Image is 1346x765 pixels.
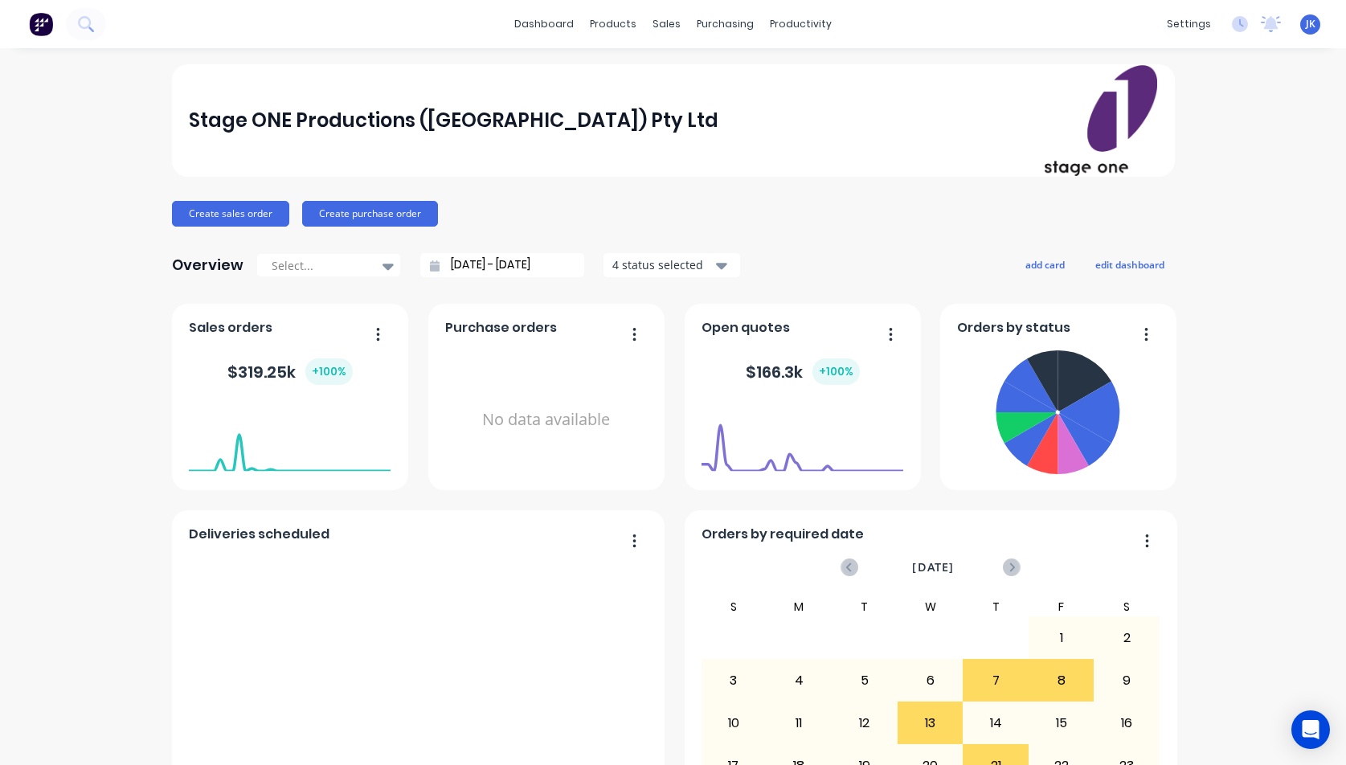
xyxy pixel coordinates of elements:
[702,703,766,743] div: 10
[963,597,1029,616] div: T
[832,597,898,616] div: T
[1029,597,1094,616] div: F
[172,201,289,227] button: Create sales order
[833,661,897,701] div: 5
[189,318,272,337] span: Sales orders
[445,344,647,496] div: No data available
[762,12,840,36] div: productivity
[29,12,53,36] img: Factory
[172,249,243,281] div: Overview
[1306,17,1315,31] span: JK
[1029,618,1094,658] div: 1
[445,318,557,337] span: Purchase orders
[506,12,582,36] a: dashboard
[912,558,954,576] span: [DATE]
[702,661,766,701] div: 3
[767,597,833,616] div: M
[1085,254,1175,275] button: edit dashboard
[1291,710,1330,749] div: Open Intercom Messenger
[644,12,689,36] div: sales
[227,358,353,385] div: $ 319.25k
[1015,254,1075,275] button: add card
[582,12,644,36] div: products
[833,703,897,743] div: 12
[189,104,718,137] div: Stage ONE Productions ([GEOGRAPHIC_DATA]) Pty Ltd
[957,318,1070,337] span: Orders by status
[603,253,740,277] button: 4 status selected
[1094,661,1159,701] div: 9
[963,703,1028,743] div: 14
[1159,12,1219,36] div: settings
[812,358,860,385] div: + 100 %
[1029,703,1094,743] div: 15
[767,661,832,701] div: 4
[898,703,963,743] div: 13
[1094,597,1160,616] div: S
[701,597,767,616] div: S
[702,318,790,337] span: Open quotes
[689,12,762,36] div: purchasing
[305,358,353,385] div: + 100 %
[898,661,963,701] div: 6
[746,358,860,385] div: $ 166.3k
[767,703,832,743] div: 11
[1094,618,1159,658] div: 2
[1045,65,1157,176] img: Stage ONE Productions (VIC) Pty Ltd
[1094,703,1159,743] div: 16
[302,201,438,227] button: Create purchase order
[963,661,1028,701] div: 7
[1029,661,1094,701] div: 8
[898,597,963,616] div: W
[189,525,329,544] span: Deliveries scheduled
[612,256,714,273] div: 4 status selected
